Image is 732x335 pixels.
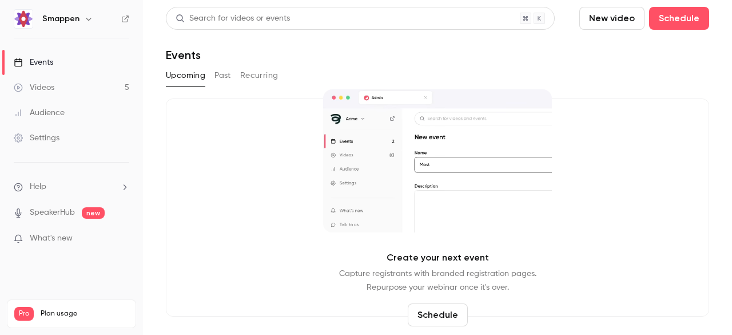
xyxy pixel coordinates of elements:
span: Pro [14,307,34,321]
h1: Events [166,48,201,62]
button: New video [579,7,645,30]
div: Events [14,57,53,68]
button: Schedule [408,304,468,326]
a: SpeakerHub [30,207,75,219]
div: Audience [14,107,65,119]
button: Schedule [649,7,709,30]
span: Help [30,181,46,193]
li: help-dropdown-opener [14,181,129,193]
button: Past [214,66,231,85]
div: Settings [14,132,59,144]
h6: Smappen [42,13,79,25]
span: Plan usage [41,309,129,318]
img: Smappen [14,10,33,28]
p: Capture registrants with branded registration pages. Repurpose your webinar once it's over. [339,267,536,294]
div: Search for videos or events [176,13,290,25]
span: What's new [30,232,73,245]
button: Upcoming [166,66,205,85]
button: Recurring [240,66,279,85]
div: Videos [14,82,54,93]
p: Create your next event [387,251,489,265]
span: new [82,207,105,219]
